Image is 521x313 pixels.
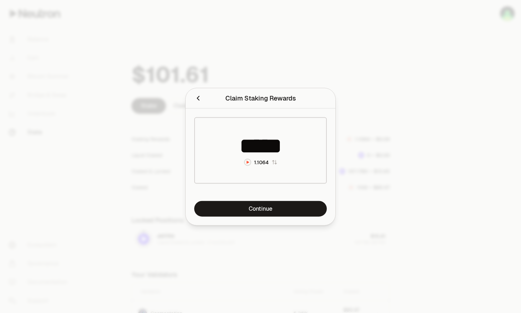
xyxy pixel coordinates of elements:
[245,159,250,165] img: NTRN Logo
[194,201,327,216] a: Continue
[244,158,277,166] button: NTRN Logo1.1064
[254,158,269,166] div: 1.1064
[225,93,296,103] div: Claim Staking Rewards
[194,93,202,103] button: Close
